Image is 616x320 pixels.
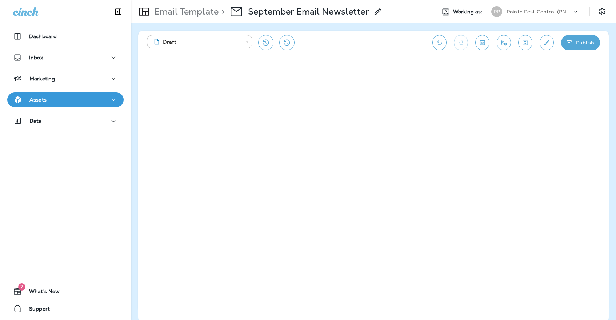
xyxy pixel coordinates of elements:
button: Support [7,301,124,316]
p: Assets [29,97,47,103]
button: Undo [432,35,447,50]
p: Data [29,118,42,124]
button: Settings [596,5,609,18]
button: 7What's New [7,284,124,299]
button: Dashboard [7,29,124,44]
p: Inbox [29,55,43,60]
p: September Email Newsletter [248,6,369,17]
p: > [219,6,225,17]
p: Dashboard [29,33,57,39]
button: Marketing [7,71,124,86]
div: PP [491,6,502,17]
button: Send test email [497,35,511,50]
button: View Changelog [279,35,295,50]
span: What's New [22,288,60,297]
p: Email Template [151,6,219,17]
button: Toggle preview [475,35,489,50]
span: 7 [18,283,25,291]
button: Data [7,114,124,128]
button: Inbox [7,50,124,65]
div: Draft [152,38,241,46]
button: Publish [561,35,600,50]
button: Edit details [540,35,554,50]
button: Collapse Sidebar [108,4,128,19]
p: Marketing [29,76,55,82]
button: Assets [7,92,124,107]
p: Pointe Pest Control (PNW) [507,9,572,15]
span: Support [22,306,50,315]
button: Restore from previous version [258,35,273,50]
button: Save [518,35,532,50]
span: Working as: [453,9,484,15]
